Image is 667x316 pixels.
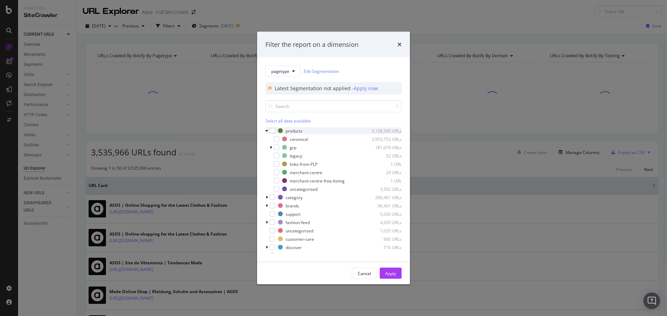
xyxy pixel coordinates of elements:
div: 3,138,506 URLs [368,128,402,134]
div: modal [257,32,410,284]
div: legacy [290,153,302,159]
a: Edit Segmentation [304,67,339,75]
span: pagetype [271,68,289,74]
div: times [397,40,402,49]
button: Apply [380,268,402,279]
div: discover [286,244,302,250]
div: category [286,194,303,200]
div: 181,079 URLs [368,144,402,150]
div: 5,030 URLs [368,211,402,217]
div: Apply [385,270,396,276]
div: grp [290,144,296,150]
div: Filter the report on a dimension [265,40,359,49]
div: 2,953,752 URLs [368,136,402,142]
div: 1,035 URLs [368,228,402,233]
div: 716 URLs [368,244,402,250]
div: 900 URLs [368,236,402,242]
div: canonical [290,136,308,142]
div: - Apply now [352,85,378,92]
div: 222 URLs [368,253,402,258]
div: Open Intercom Messenger [643,292,660,309]
div: fashion-feed [286,219,310,225]
div: customer-care [286,236,314,242]
div: merchant-centre-free-listing [290,178,345,183]
input: Search [265,100,402,112]
div: 29 URLs [368,169,402,175]
div: Cancel [358,270,371,276]
div: uncategorised [286,228,313,233]
div: 52 URLs [368,153,402,159]
div: fashion-news [286,253,311,258]
div: 286,461 URLs [368,194,402,200]
div: 1 URL [368,178,402,183]
div: uncategorised [290,186,318,192]
div: 1 URL [368,161,402,167]
button: Cancel [352,268,377,279]
div: links-from-PLP [290,161,318,167]
div: 96,401 URLs [368,203,402,208]
div: merchant-centre [290,169,322,175]
div: support [286,211,300,217]
button: pagetype [265,66,301,77]
div: products [286,128,303,134]
div: 4,935 URLs [368,219,402,225]
div: 3,592 URLs [368,186,402,192]
div: Latest Segmentation not applied [275,85,352,92]
div: Select all data available [265,118,402,124]
div: brands [286,203,299,208]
